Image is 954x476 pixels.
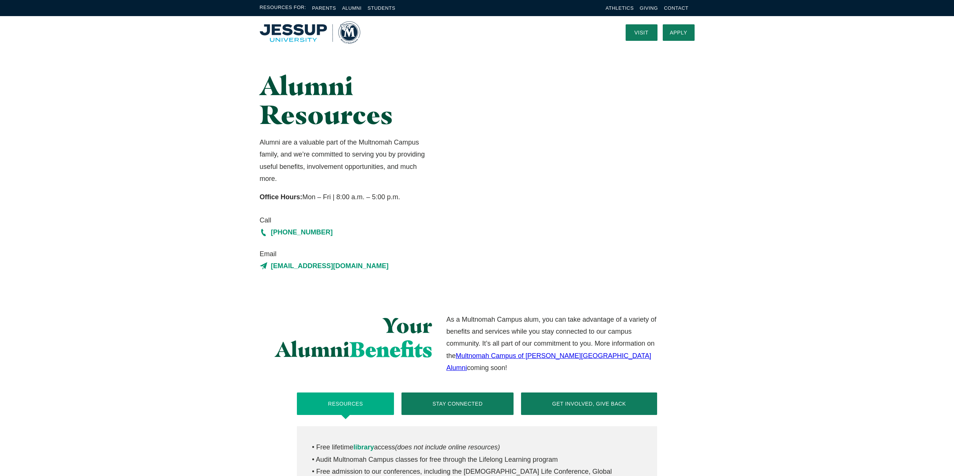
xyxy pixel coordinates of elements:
[312,5,336,11] a: Parents
[664,5,688,11] a: Contact
[395,443,500,451] em: (does not include online resources)
[297,392,394,415] button: Resources
[260,226,433,238] a: [PHONE_NUMBER]
[368,5,395,11] a: Students
[260,71,433,129] h1: Alumni Resources
[260,193,303,201] strong: Office Hours:
[521,392,657,415] button: Get Involved, Give Back
[260,260,433,272] a: [EMAIL_ADDRESS][DOMAIN_NAME]
[260,214,433,226] span: Call
[342,5,361,11] a: Alumni
[401,392,514,415] button: Stay Connected
[446,352,651,372] a: Multnomah Campus of [PERSON_NAME][GEOGRAPHIC_DATA] Alumni
[461,71,694,205] img: Two Graduates Laughing
[606,5,634,11] a: Athletics
[663,24,695,41] a: Apply
[640,5,658,11] a: Giving
[260,21,360,44] a: Home
[260,191,433,203] p: Mon – Fri | 8:00 a.m. – 5:00 p.m.
[353,443,374,451] a: library
[260,4,306,12] span: Resources For:
[626,24,657,41] a: Visit
[350,336,432,362] span: Benefits
[446,313,657,374] p: As a Multnomah Campus alum, you can take advantage of a variety of benefits and services while yo...
[260,21,360,44] img: Multnomah University Logo
[260,313,433,362] h2: Your Alumni
[260,136,433,185] p: Alumni are a valuable part of the Multnomah Campus family, and we’re committed to serving you by ...
[260,248,433,260] span: Email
